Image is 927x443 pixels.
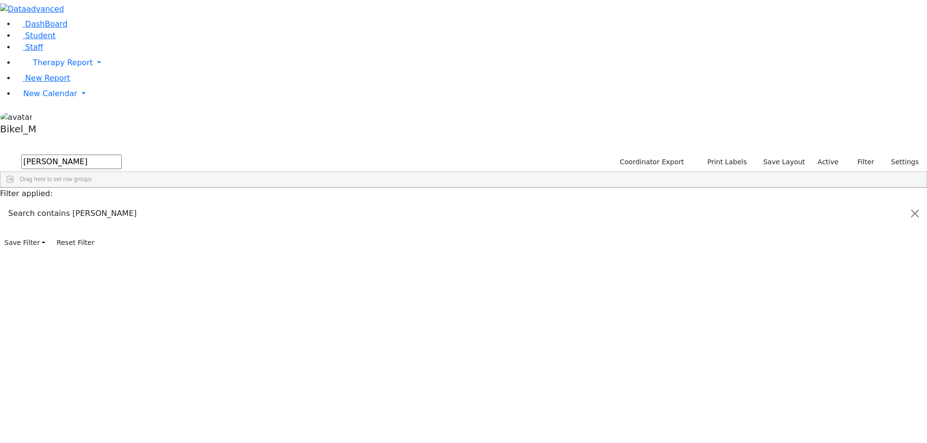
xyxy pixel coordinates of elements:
span: DashBoard [25,19,68,29]
span: New Report [25,73,70,83]
span: Therapy Report [33,58,93,67]
a: Therapy Report [15,53,927,72]
a: New Calendar [15,84,927,103]
button: Coordinator Export [613,155,688,170]
button: Settings [879,155,923,170]
button: Close [903,200,927,227]
a: New Report [15,73,70,83]
button: Reset Filter [52,235,99,250]
input: Search [21,155,122,169]
a: DashBoard [15,19,68,29]
span: New Calendar [23,89,77,98]
span: Student [25,31,56,40]
label: Active [813,155,843,170]
a: Student [15,31,56,40]
span: Drag here to set row groups [20,176,92,183]
span: Staff [25,43,43,52]
button: Filter [845,155,879,170]
a: Staff [15,43,43,52]
button: Print Labels [696,155,751,170]
button: Save Layout [759,155,809,170]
